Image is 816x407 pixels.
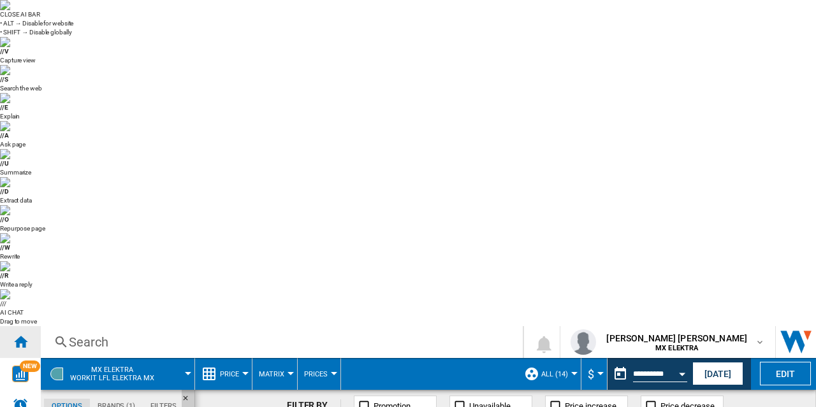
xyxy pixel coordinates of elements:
span: MX ELEKTRA:Workit lfl elektra mx [70,366,154,382]
b: MX ELEKTRA [655,344,698,352]
button: Open calendar [671,361,694,383]
span: Price [220,370,239,378]
span: ALL (14) [541,370,568,378]
button: Price [220,358,245,390]
button: [DATE] [692,362,743,385]
button: MX ELEKTRAWorkit lfl elektra mx [70,358,167,390]
div: ALL (14) [524,358,574,390]
span: NEW [20,361,40,372]
div: Search [69,333,490,351]
button: Matrix [259,358,291,390]
button: 0 notification [524,326,560,358]
button: ALL (14) [541,358,574,390]
span: [PERSON_NAME] [PERSON_NAME] [606,332,747,345]
button: Prices [304,358,334,390]
img: wiser-w-icon-blue.png [776,326,816,358]
span: $ [588,368,594,381]
img: profile.jpg [571,329,596,355]
img: wise-card.svg [12,366,29,382]
div: Price [201,358,245,390]
div: MX ELEKTRAWorkit lfl elektra mx [47,358,188,390]
div: This report is based on a date in the past. [608,358,690,390]
button: [PERSON_NAME] [PERSON_NAME] MX ELEKTRA [560,326,775,358]
md-menu: Currency [581,358,608,390]
span: Prices [304,370,328,378]
a: Open Wiser website [776,326,816,358]
span: Matrix [259,370,284,378]
button: Edit [760,362,811,385]
button: md-calendar [608,361,633,387]
button: $ [588,358,601,390]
